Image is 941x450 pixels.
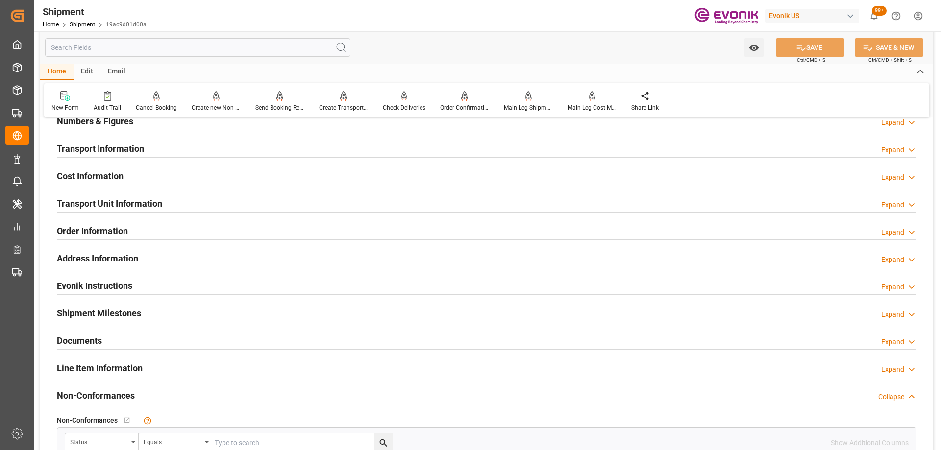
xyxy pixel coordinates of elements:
[57,142,144,155] h2: Transport Information
[57,307,141,320] h2: Shipment Milestones
[797,56,825,64] span: Ctrl/CMD + S
[881,172,904,183] div: Expand
[45,38,350,57] input: Search Fields
[57,361,143,375] h2: Line Item Information
[70,435,128,447] div: Status
[881,145,904,155] div: Expand
[57,279,132,292] h2: Evonik Instructions
[57,415,118,426] span: Non-Conformances
[51,103,79,112] div: New Form
[744,38,764,57] button: open menu
[885,5,907,27] button: Help Center
[776,38,844,57] button: SAVE
[881,309,904,320] div: Expand
[881,282,904,292] div: Expand
[57,197,162,210] h2: Transport Unit Information
[568,103,617,112] div: Main-Leg Cost Message
[255,103,304,112] div: Send Booking Request To ABS
[43,21,59,28] a: Home
[57,115,133,128] h2: Numbers & Figures
[43,4,147,19] div: Shipment
[881,118,904,128] div: Expand
[57,224,128,237] h2: Order Information
[881,364,904,375] div: Expand
[765,9,859,23] div: Evonik US
[872,6,887,16] span: 99+
[765,6,863,25] button: Evonik US
[57,389,135,402] h2: Non-Conformances
[881,200,904,210] div: Expand
[94,103,121,112] div: Audit Trail
[40,64,74,80] div: Home
[868,56,912,64] span: Ctrl/CMD + Shift + S
[863,5,885,27] button: show 100 new notifications
[383,103,425,112] div: Check Deliveries
[878,392,904,402] div: Collapse
[881,255,904,265] div: Expand
[855,38,923,57] button: SAVE & NEW
[57,252,138,265] h2: Address Information
[631,103,659,112] div: Share Link
[881,227,904,237] div: Expand
[57,334,102,347] h2: Documents
[694,7,758,24] img: Evonik-brand-mark-Deep-Purple-RGB.jpeg_1700498283.jpeg
[70,21,95,28] a: Shipment
[144,435,201,447] div: Equals
[100,64,133,80] div: Email
[319,103,368,112] div: Create Transport Unit
[504,103,553,112] div: Main Leg Shipment
[136,103,177,112] div: Cancel Booking
[440,103,489,112] div: Order Confirmation
[57,169,124,183] h2: Cost Information
[192,103,241,112] div: Create new Non-Conformance
[74,64,100,80] div: Edit
[881,337,904,347] div: Expand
